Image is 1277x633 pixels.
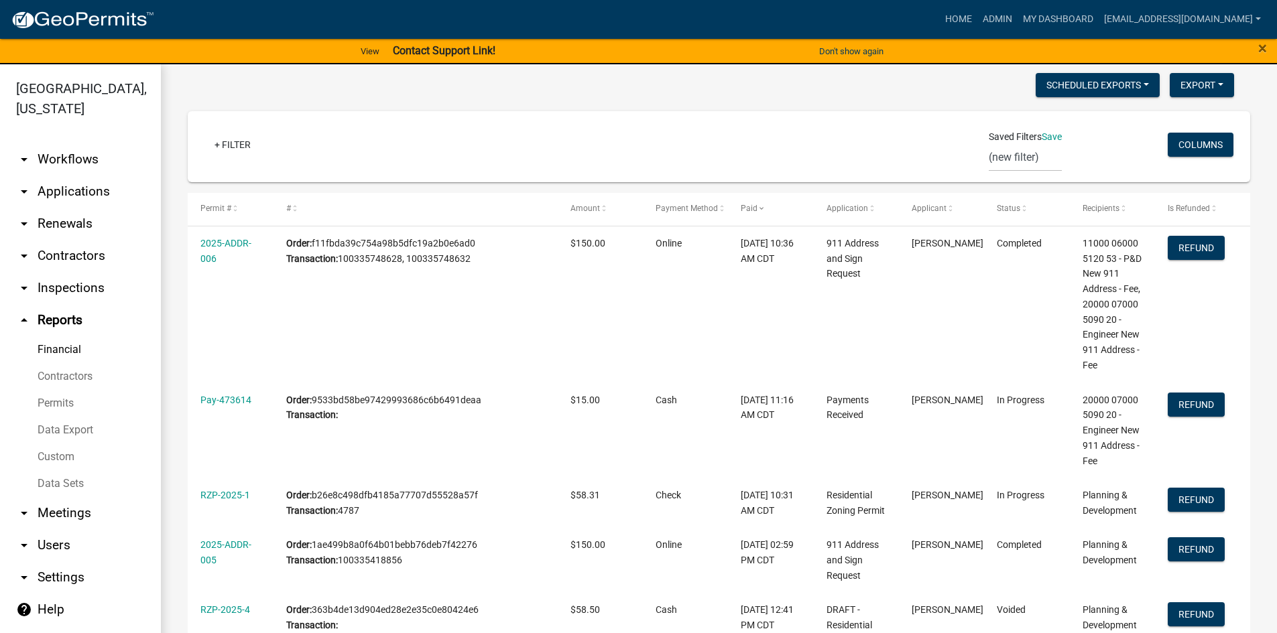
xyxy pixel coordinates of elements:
span: Cash [656,395,677,405]
span: Payments Received [827,395,869,421]
span: 11000 06000 5120 53 - P&D New 911 Address - Fee, 20000 07000 5090 20 - Engineer New 911 Address -... [1083,238,1142,370]
b: Order: [286,604,312,615]
a: Save [1042,131,1062,142]
div: f11fbda39c754a98b5dfc19a2b0e6ad0 100335748628, 100335748632 [286,236,545,267]
i: arrow_drop_down [16,248,32,264]
div: 363b4de13d904ed28e2e35c0e80424e6 [286,602,545,633]
i: help [16,602,32,618]
button: Refund [1168,537,1225,561]
span: Saved Filters [989,130,1042,144]
a: 2025-ADDR-006 [200,238,251,264]
span: Residential Zoning Permit [827,490,885,516]
i: arrow_drop_down [16,216,32,232]
span: Online [656,539,682,550]
span: Recipients [1083,204,1119,213]
a: 2025-ADDR-005 [200,539,251,565]
span: Cash [656,604,677,615]
span: Completed [997,539,1042,550]
span: Applicant [912,204,947,213]
i: arrow_drop_down [16,151,32,167]
b: Transaction: [286,253,338,264]
div: [DATE] 10:31 AM CDT [741,488,800,518]
span: 911 Address and Sign Request [827,238,879,279]
a: RZP-2025-4 [200,604,250,615]
a: Admin [977,7,1018,32]
span: Voided [997,604,1026,615]
span: Check [656,490,681,500]
a: + Filter [204,133,261,157]
b: Transaction: [286,555,338,565]
span: Status [997,204,1020,213]
a: Pay-473614 [200,395,251,405]
i: arrow_drop_down [16,569,32,585]
b: Order: [286,539,312,550]
span: # [286,204,291,213]
span: Stephanie Baker [912,238,983,249]
button: Close [1258,40,1267,56]
a: View [355,40,385,62]
wm-modal-confirm: Refund Payment [1168,495,1225,506]
button: Don't show again [814,40,889,62]
div: [DATE] 02:59 PM CDT [741,537,800,568]
b: Transaction: [286,505,338,516]
span: Amount [570,204,600,213]
span: $58.31 [570,490,600,500]
button: Columns [1168,133,1233,157]
i: arrow_drop_down [16,184,32,200]
a: My Dashboard [1018,7,1099,32]
datatable-header-cell: # [273,193,557,225]
div: 9533bd58be97429993686c6b6491deaa [286,393,545,423]
datatable-header-cell: Paid [728,193,813,225]
a: RZP-2025-1 [200,490,250,500]
wm-modal-confirm: Refund Payment [1168,400,1225,411]
span: Planning & Development [1083,604,1137,630]
b: Order: [286,238,312,249]
span: Permit # [200,204,231,213]
strong: Contact Support Link! [393,44,495,57]
b: Order: [286,395,312,405]
i: arrow_drop_down [16,280,32,296]
button: Refund [1168,236,1225,260]
a: Home [940,7,977,32]
datatable-header-cell: Amount [557,193,642,225]
i: arrow_drop_down [16,537,32,553]
b: Transaction: [286,620,338,630]
span: In Progress [997,490,1044,500]
b: Transaction: [286,409,338,420]
i: arrow_drop_down [16,505,32,521]
span: 911 Address and Sign Request [827,539,879,581]
span: In Progress [997,395,1044,405]
span: Application [827,204,868,213]
span: $150.00 [570,539,605,550]
wm-modal-confirm: Refund Payment [1168,545,1225,556]
span: $58.50 [570,604,600,615]
datatable-header-cell: Recipients [1069,193,1154,225]
span: Anne Weideman [912,539,983,550]
span: 20000 07000 5090 20 - Engineer New 911 Address - Fee [1083,395,1140,466]
datatable-header-cell: Status [984,193,1069,225]
datatable-header-cell: Payment Method [643,193,728,225]
datatable-header-cell: Applicant [899,193,984,225]
div: b26e8c498dfb4185a77707d55528a57f 4787 [286,488,545,518]
button: Refund [1168,488,1225,512]
span: Dennis [912,490,983,500]
button: Refund [1168,393,1225,417]
a: [EMAIL_ADDRESS][DOMAIN_NAME] [1099,7,1266,32]
span: Is Refunded [1168,204,1210,213]
datatable-header-cell: Is Refunded [1155,193,1240,225]
div: [DATE] 10:36 AM CDT [741,236,800,267]
span: Payment Method [656,204,718,213]
span: Completed [997,238,1042,249]
span: Online [656,238,682,249]
datatable-header-cell: Permit # [188,193,273,225]
b: Order: [286,490,312,500]
span: Planning & Development [1083,539,1137,565]
span: Planning & Development [1083,490,1137,516]
span: $15.00 [570,395,600,405]
button: Scheduled Exports [1036,73,1160,97]
wm-modal-confirm: Refund Payment [1168,243,1225,254]
i: arrow_drop_up [16,312,32,328]
div: [DATE] 11:16 AM CDT [741,393,800,423]
div: 1ae499b8a0f64b01bebb76deb7f42276 100335418856 [286,537,545,568]
span: × [1258,39,1267,58]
